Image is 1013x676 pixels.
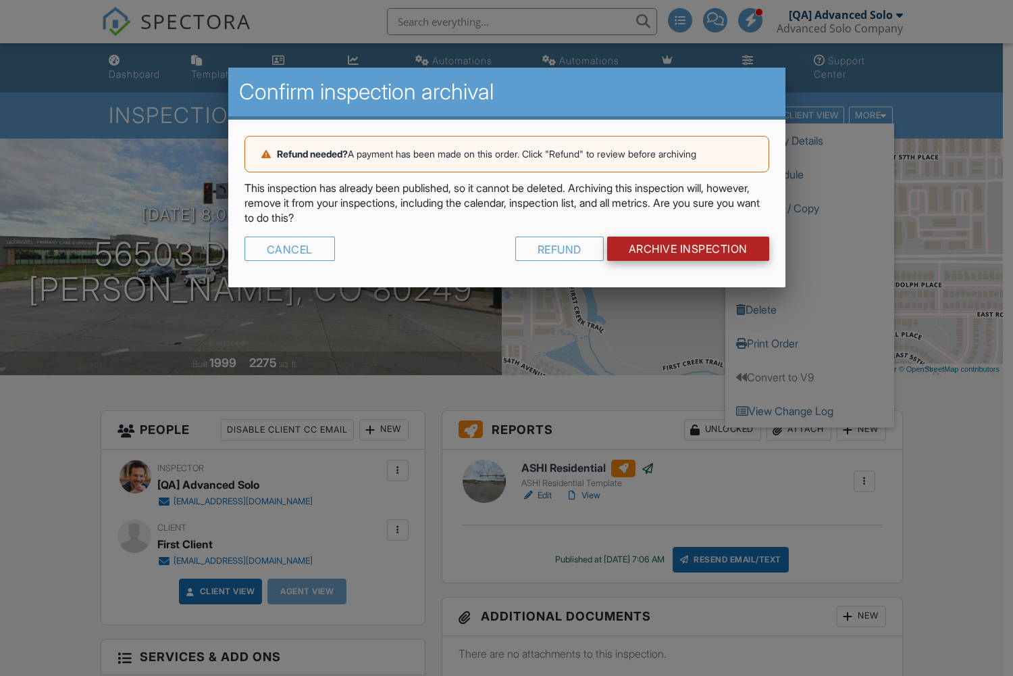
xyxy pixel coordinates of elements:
[277,148,348,160] strong: Refund needed?
[239,78,775,105] h2: Confirm inspection archival
[515,237,604,261] div: Refund
[244,237,335,261] div: Cancel
[244,180,769,226] p: This inspection has already been published, so it cannot be deleted. Archiving this inspection wi...
[277,148,696,160] span: A payment has been made on this order. Click "Refund" to review before archiving
[607,237,769,261] input: Archive Inspection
